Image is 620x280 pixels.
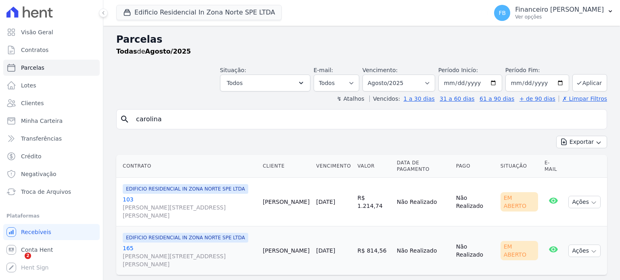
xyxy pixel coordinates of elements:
[116,47,191,56] p: de
[404,95,435,102] a: 1 a 30 dias
[568,196,601,208] button: Ações
[3,166,100,182] a: Negativação
[3,42,100,58] a: Contratos
[313,155,354,178] th: Vencimento
[3,224,100,240] a: Recebíveis
[220,67,246,73] label: Situação:
[480,95,514,102] a: 61 a 90 dias
[8,253,27,272] iframe: Intercom live chat
[227,78,243,88] span: Todos
[501,241,538,260] div: Em Aberto
[3,131,100,147] a: Transferências
[260,226,313,275] td: [PERSON_NAME]
[3,60,100,76] a: Parcelas
[21,28,53,36] span: Visão Geral
[260,155,313,178] th: Cliente
[6,211,96,221] div: Plataformas
[515,14,604,20] p: Ver opções
[556,136,607,148] button: Exportar
[314,67,333,73] label: E-mail:
[559,95,607,102] a: ✗ Limpar Filtros
[453,226,497,275] td: Não Realizado
[505,66,569,75] label: Período Fim:
[354,226,394,275] td: R$ 814,56
[21,228,51,236] span: Recebíveis
[501,192,538,212] div: Em Aberto
[120,114,130,124] i: search
[453,155,497,178] th: Pago
[369,95,400,102] label: Vencidos:
[438,67,478,73] label: Período Inicío:
[21,64,44,72] span: Parcelas
[354,155,394,178] th: Valor
[572,74,607,91] button: Aplicar
[499,10,506,16] span: FB
[3,77,100,93] a: Lotes
[21,170,57,178] span: Negativação
[394,226,453,275] td: Não Realizado
[488,2,620,24] button: FB Financeiro [PERSON_NAME] Ver opções
[116,155,260,178] th: Contrato
[515,6,604,14] p: Financeiro [PERSON_NAME]
[3,113,100,129] a: Minha Carteira
[497,155,541,178] th: Situação
[541,155,566,178] th: E-mail
[21,99,44,107] span: Clientes
[123,244,256,268] a: 165[PERSON_NAME][STREET_ADDRESS][PERSON_NAME]
[123,184,248,194] span: EDIFICIO RESIDENCIAL IN ZONA NORTE SPE LTDA
[123,203,256,220] span: [PERSON_NAME][STREET_ADDRESS][PERSON_NAME]
[116,5,282,20] button: Edificio Residencial In Zona Norte SPE LTDA
[3,184,100,200] a: Troca de Arquivos
[145,48,191,55] strong: Agosto/2025
[316,199,335,205] a: [DATE]
[116,32,607,47] h2: Parcelas
[123,252,256,268] span: [PERSON_NAME][STREET_ADDRESS][PERSON_NAME]
[21,135,62,143] span: Transferências
[21,246,53,254] span: Conta Hent
[3,95,100,111] a: Clientes
[21,81,36,89] span: Lotes
[260,178,313,226] td: [PERSON_NAME]
[3,242,100,258] a: Conta Hent
[123,195,256,220] a: 103[PERSON_NAME][STREET_ADDRESS][PERSON_NAME]
[453,178,497,226] td: Não Realizado
[394,178,453,226] td: Não Realizado
[131,111,603,127] input: Buscar por nome do lote ou do cliente
[3,148,100,164] a: Crédito
[568,245,601,257] button: Ações
[21,188,71,196] span: Troca de Arquivos
[362,67,398,73] label: Vencimento:
[116,48,137,55] strong: Todas
[354,178,394,226] td: R$ 1.214,74
[21,152,42,160] span: Crédito
[21,46,48,54] span: Contratos
[3,24,100,40] a: Visão Geral
[220,75,310,91] button: Todos
[123,233,248,243] span: EDIFICIO RESIDENCIAL IN ZONA NORTE SPE LTDA
[519,95,555,102] a: + de 90 dias
[21,117,63,125] span: Minha Carteira
[316,247,335,254] a: [DATE]
[394,155,453,178] th: Data de Pagamento
[25,253,31,259] span: 2
[440,95,474,102] a: 31 a 60 dias
[337,95,364,102] label: ↯ Atalhos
